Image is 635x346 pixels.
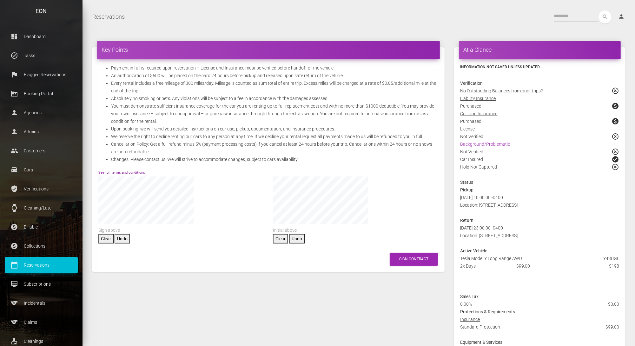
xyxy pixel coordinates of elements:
span: check_circle [612,156,619,163]
span: $198 [609,262,619,270]
li: Changes: Please contact us. We will strive to accommodate changes, subject to cars availability. [111,156,438,163]
div: Not Verified [456,148,624,156]
span: highlight_off [612,148,619,156]
a: corporate_fare Booking Portal [5,86,78,102]
a: paid Collections [5,238,78,254]
strong: Return [460,218,474,223]
p: Booking Portal [10,89,73,98]
div: 0.00% [456,300,568,308]
button: Undo [289,234,305,243]
p: Dashboard [10,32,73,41]
span: highlight_off [612,87,619,95]
span: paid [612,102,619,110]
a: calendar_today Reservations [5,257,78,273]
div: Car Insured [456,156,624,163]
strong: Sales Tax [460,294,479,299]
strong: Pickup [460,187,474,192]
a: Reservations [92,9,125,25]
u: Liability Insurance [460,96,496,101]
i: person [618,13,625,20]
h6: Information not saved unless updated [460,64,619,70]
span: [DATE] 23:00:00 -0400 Location: [STREET_ADDRESS] [460,225,518,238]
div: Standard Protection [456,323,624,338]
h4: At a Glance [464,46,616,54]
div: Hold Not Captured [456,163,624,178]
span: [DATE] 10:00:00 -0400 Location: [STREET_ADDRESS] [460,195,518,208]
span: highlight_off [612,133,619,140]
p: Tasks [10,51,73,60]
p: Incidentals [10,298,73,308]
a: See full terms and conditions [98,170,145,175]
p: Reservations [10,260,73,270]
span: $0.00 [608,300,619,308]
li: Absolutely no smoking or pets. Any violations will be subject to a fee in accordance with the dam... [111,95,438,102]
p: Customers [10,146,73,156]
strong: Equipment & Services [460,340,503,345]
a: flag Flagged Reservations [5,67,78,83]
a: person [613,10,630,23]
span: paid [612,117,619,125]
p: Cleaning/Late [10,203,73,213]
div: $99.00 [512,262,568,270]
p: Verifications [10,184,73,194]
u: No Outstanding Balances from prior trips? [460,88,543,93]
u: License [460,126,475,131]
button: Clear [273,234,288,243]
p: Collections [10,241,73,251]
li: Payment in full is required upon reservation – License and Insurance must be verified before hand... [111,64,438,72]
p: Cars [10,165,73,175]
strong: Verification [460,81,483,86]
button: Clear [98,234,114,243]
span: highlight_off [612,163,619,171]
a: verified_user Verifications [5,181,78,197]
u: Insurance [460,317,480,322]
a: card_membership Subscriptions [5,276,78,292]
p: Flagged Reservations [10,70,73,79]
li: An authorization of $500 will be placed on the card 24 hours before pickup and released upon safe... [111,72,438,79]
div: Initial above [273,226,438,234]
a: sports Claims [5,314,78,330]
span: $99.00 [605,323,619,331]
a: dashboard Dashboard [5,29,78,44]
p: Cleanings [10,336,73,346]
p: Claims [10,317,73,327]
a: person Agencies [5,105,78,121]
a: drive_eta Cars [5,162,78,178]
a: sports Incidentals [5,295,78,311]
div: Purchased [456,102,624,110]
li: Every rental includes a free mileage of 300 miles/day. Mileage is counted as sum total of entire ... [111,79,438,95]
div: Not Verified [456,133,624,140]
h4: Key Points [102,46,435,54]
div: 2x Days: [456,262,512,270]
span: Y43UGL [603,255,619,262]
a: person Admins [5,124,78,140]
div: Purchased [456,117,624,125]
a: task_alt Tasks [5,48,78,63]
div: Tesla Model Y Long Range AWD [456,255,624,262]
p: Agencies [10,108,73,117]
a: paid Billable [5,219,78,235]
li: Cancellation Policy: Get a full refund minus 5% (payment processing costs) if you cancel at least... [111,140,438,156]
button: Undo [115,234,130,243]
strong: Active Vehicle [460,248,487,253]
li: You must demonstrate sufficient insurance coverage for the car you are renting up to full replace... [111,102,438,125]
li: Upon booking, we will send you detailed instructions on car use, pickup, documentation, and insur... [111,125,438,133]
strong: Protections & Requirements [460,309,515,314]
li: We reserve the right to decline renting our cars to any person at any time. If we decline your re... [111,133,438,140]
p: Subscriptions [10,279,73,289]
u: Collision Insurance [460,111,498,116]
strong: Status [460,180,473,185]
p: Billable [10,222,73,232]
a: Background/Problematic [460,142,510,147]
button: search [599,10,612,23]
p: Admins [10,127,73,136]
div: Sign above [98,226,263,234]
a: people Customers [5,143,78,159]
a: watch Cleaning/Late [5,200,78,216]
button: Sign Contract [390,253,438,266]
